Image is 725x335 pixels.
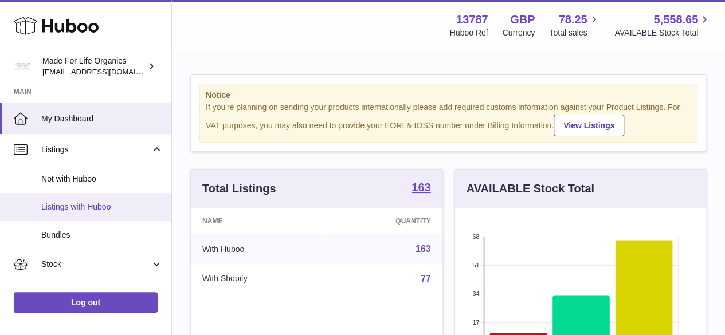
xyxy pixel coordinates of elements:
a: View Listings [554,115,624,136]
span: 78.25 [558,12,587,27]
a: 5,558.65 AVAILABLE Stock Total [614,12,711,38]
div: Currency [503,27,535,38]
a: Log out [14,292,158,313]
div: If you're planning on sending your products internationally please add required customs informati... [206,102,691,136]
strong: GBP [510,12,535,27]
span: 5,558.65 [653,12,698,27]
th: Quantity [326,208,442,234]
span: Listings with Huboo [41,202,163,212]
span: Bundles [41,230,163,241]
strong: 13787 [456,12,488,27]
div: Huboo Ref [450,27,488,38]
div: Made For Life Organics [42,56,146,77]
a: 77 [421,274,431,283]
img: internalAdmin-13787@internal.huboo.com [14,58,31,75]
a: 163 [416,244,431,254]
strong: 163 [412,182,430,193]
a: 78.25 Total sales [549,12,600,38]
span: My Dashboard [41,113,163,124]
td: With Shopify [191,264,326,294]
strong: Notice [206,90,691,101]
text: 51 [472,262,479,269]
span: Listings [41,144,151,155]
th: Name [191,208,326,234]
span: Stock [41,259,151,270]
text: 34 [472,290,479,297]
text: 68 [472,233,479,240]
h3: AVAILABLE Stock Total [467,181,594,196]
span: AVAILABLE Stock Total [614,27,711,38]
text: 17 [472,319,479,326]
span: Total sales [549,27,600,38]
h3: Total Listings [202,181,276,196]
span: [EMAIL_ADDRESS][DOMAIN_NAME] [42,67,168,76]
td: With Huboo [191,234,326,264]
a: 163 [412,182,430,195]
span: Not with Huboo [41,174,163,184]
